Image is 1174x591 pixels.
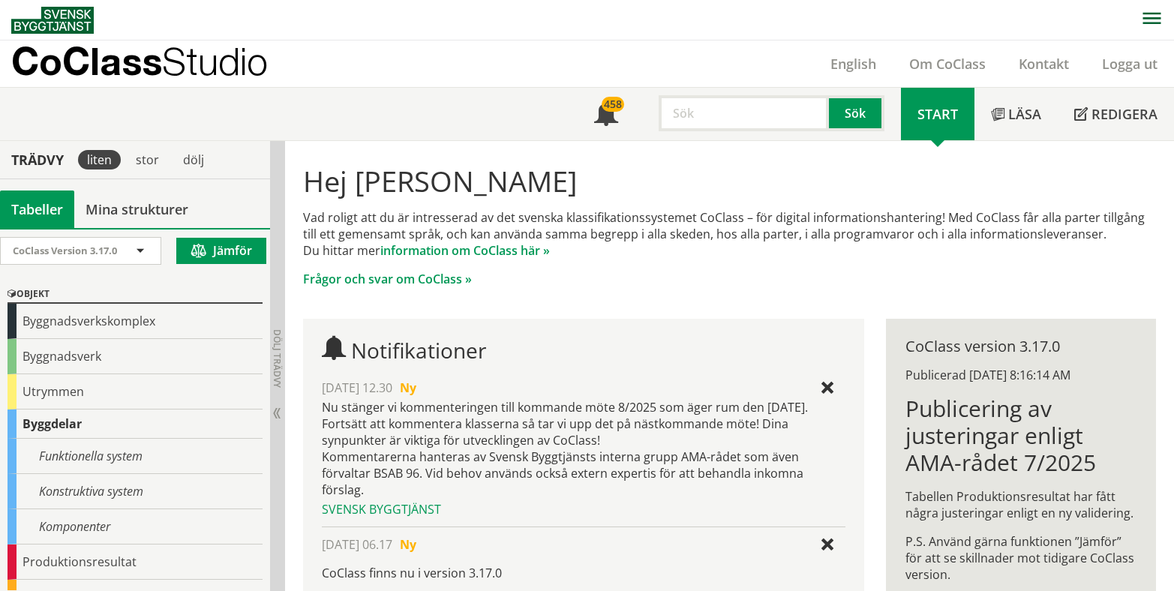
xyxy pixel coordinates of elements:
[8,509,263,544] div: Komponenter
[1058,88,1174,140] a: Redigera
[3,151,72,168] div: Trädvy
[8,374,263,409] div: Utrymmen
[127,150,168,169] div: stor
[380,242,550,259] a: information om CoClass här »
[905,367,1136,383] div: Publicerad [DATE] 8:16:14 AM
[351,336,486,364] span: Notifikationer
[8,286,263,304] div: Objekt
[303,209,1156,259] p: Vad roligt att du är intresserad av det svenska klassifikationssystemet CoClass – för digital inf...
[322,379,392,396] span: [DATE] 12.30
[905,533,1136,583] p: P.S. Använd gärna funktionen ”Jämför” för att se skillnader mot tidigare CoClass version.
[271,329,284,388] span: Dölj trädvy
[905,338,1136,355] div: CoClass version 3.17.0
[400,379,416,396] span: Ny
[78,150,121,169] div: liten
[905,395,1136,476] h1: Publicering av justeringar enligt AMA-rådet 7/2025
[901,88,974,140] a: Start
[659,95,829,131] input: Sök
[13,244,117,257] span: CoClass Version 3.17.0
[174,150,213,169] div: dölj
[176,238,266,264] button: Jämför
[893,55,1002,73] a: Om CoClass
[1002,55,1085,73] a: Kontakt
[829,95,884,131] button: Sök
[303,164,1156,197] h1: Hej [PERSON_NAME]
[74,190,200,228] a: Mina strukturer
[11,7,94,34] img: Svensk Byggtjänst
[11,40,300,87] a: CoClassStudio
[917,105,958,123] span: Start
[1091,105,1157,123] span: Redigera
[8,474,263,509] div: Konstruktiva system
[322,399,845,498] div: Nu stänger vi kommenteringen till kommande möte 8/2025 som äger rum den [DATE]. Fortsätt att komm...
[8,439,263,474] div: Funktionella system
[322,501,845,517] div: Svensk Byggtjänst
[322,536,392,553] span: [DATE] 06.17
[974,88,1058,140] a: Läsa
[8,409,263,439] div: Byggdelar
[162,39,268,83] span: Studio
[322,565,845,581] p: CoClass finns nu i version 3.17.0
[8,304,263,339] div: Byggnadsverkskomplex
[400,536,416,553] span: Ny
[303,271,472,287] a: Frågor och svar om CoClass »
[1008,105,1041,123] span: Läsa
[594,103,618,127] span: Notifikationer
[8,339,263,374] div: Byggnadsverk
[905,488,1136,521] p: Tabellen Produktionsresultat har fått några justeringar enligt en ny validering.
[1085,55,1174,73] a: Logga ut
[8,544,263,580] div: Produktionsresultat
[11,52,268,70] p: CoClass
[578,88,635,140] a: 458
[814,55,893,73] a: English
[602,97,624,112] div: 458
